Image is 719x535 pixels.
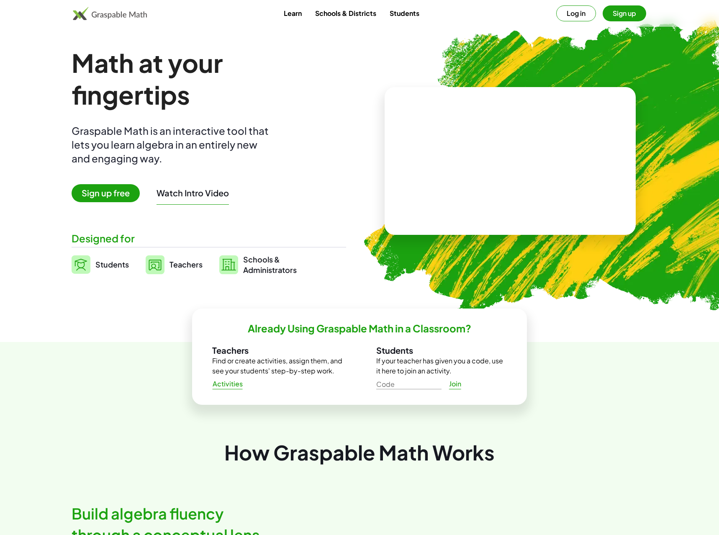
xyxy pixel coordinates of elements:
[447,130,573,193] video: What is this? This is dynamic math notation. Dynamic math notation plays a central role in how Gr...
[72,124,272,165] div: Graspable Math is an interactive tool that lets you learn algebra in an entirely new and engaging...
[72,254,129,275] a: Students
[157,188,229,198] button: Watch Intro Video
[72,438,647,466] div: How Graspable Math Works
[95,260,129,269] span: Students
[219,254,297,275] a: Schools &Administrators
[72,231,346,245] div: Designed for
[72,47,338,111] h1: Math at your fingertips
[205,376,249,391] a: Activities
[212,345,343,356] h3: Teachers
[442,376,468,391] a: Join
[212,356,343,376] p: Find or create activities, assign them, and see your students' step-by-step work.
[556,5,596,21] button: Log in
[248,322,471,335] h2: Already Using Graspable Math in a Classroom?
[277,5,308,21] a: Learn
[72,184,140,202] span: Sign up free
[376,345,507,356] h3: Students
[383,5,426,21] a: Students
[169,260,203,269] span: Teachers
[449,380,461,388] span: Join
[243,254,297,275] span: Schools & Administrators
[146,255,164,274] img: svg%3e
[376,356,507,376] p: If your teacher has given you a code, use it here to join an activity.
[212,380,243,388] span: Activities
[219,255,238,274] img: svg%3e
[308,5,383,21] a: Schools & Districts
[603,5,646,21] button: Sign up
[146,254,203,275] a: Teachers
[72,255,90,274] img: svg%3e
